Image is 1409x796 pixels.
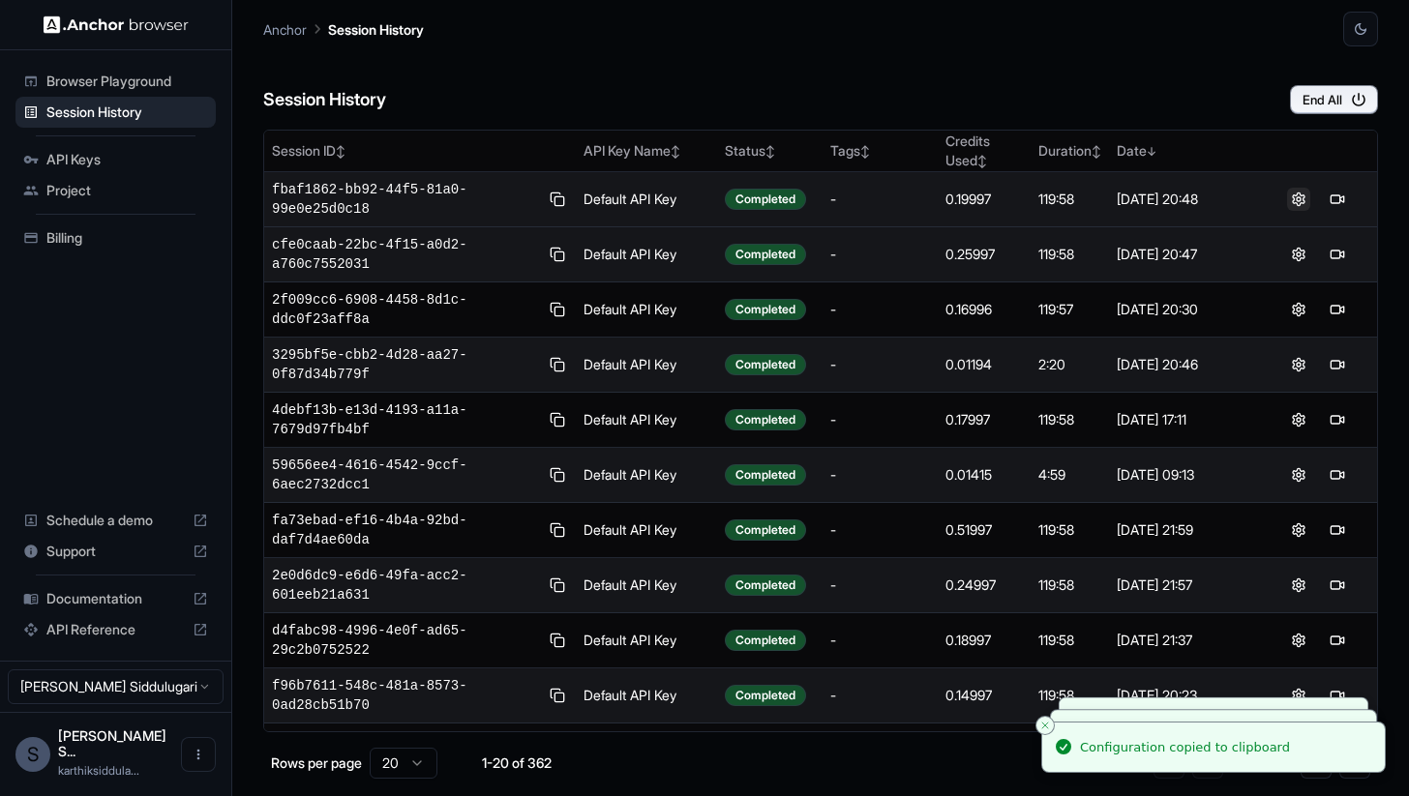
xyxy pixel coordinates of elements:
div: Completed [725,189,806,210]
span: karthiksiddulagari@gmail.com [58,763,139,778]
span: Billing [46,228,208,248]
td: Default API Key [576,723,717,779]
div: Credits Used [945,132,1022,170]
div: [DATE] 21:57 [1117,575,1250,595]
button: Open menu [181,737,216,772]
div: 0.19997 [945,190,1022,209]
div: Project [15,175,216,206]
span: fa73ebad-ef16-4b4a-92bd-daf7d4ae60da [272,511,539,549]
div: Duration [1038,141,1101,161]
div: - [830,686,931,705]
div: Browser Playground [15,66,216,97]
div: 119:58 [1038,190,1101,209]
div: Completed [725,685,806,706]
div: Tags [830,141,931,161]
div: 0.01415 [945,465,1022,485]
div: - [830,465,931,485]
span: ↕ [671,144,680,159]
span: Documentation [46,589,185,608]
div: 4:59 [1038,465,1101,485]
span: API Keys [46,150,208,169]
span: d4fabc98-4996-4e0f-ad65-29c2b0752522 [272,621,539,660]
div: [DATE] 21:37 [1117,631,1250,650]
div: 119:58 [1038,575,1101,595]
img: Anchor Logo [44,15,189,34]
div: Date [1117,141,1250,161]
nav: breadcrumb [263,18,424,40]
div: 0.17997 [945,410,1022,429]
div: Completed [725,575,806,596]
div: 0.24997 [945,575,1022,595]
div: Documentation [15,583,216,614]
div: - [830,520,931,540]
div: 119:57 [1038,300,1101,319]
div: [DATE] 21:59 [1117,520,1250,540]
span: ↕ [1092,144,1101,159]
div: Completed [725,464,806,486]
p: Rows per page [271,753,362,773]
div: Status [725,141,815,161]
div: Session ID [272,141,568,161]
div: [DATE] 09:13 [1117,465,1250,485]
div: - [830,410,931,429]
div: [DATE] 20:46 [1117,355,1250,374]
p: Session History [328,19,424,40]
div: [DATE] 20:30 [1117,300,1250,319]
div: 119:58 [1038,410,1101,429]
div: Completed [725,519,806,541]
div: 0.01194 [945,355,1022,374]
span: Project [46,181,208,200]
span: 2f009cc6-6908-4458-8d1c-ddc0f23aff8a [272,290,539,329]
div: 2:20 [1038,355,1101,374]
span: Sai Karthik Siddulugari [58,727,166,759]
div: Session History [15,97,216,128]
div: - [830,300,931,319]
div: - [830,245,931,264]
span: ↕ [765,144,775,159]
div: 0.14997 [945,686,1022,705]
td: Default API Key [576,668,717,723]
span: cfe0caab-22bc-4f15-a0d2-a760c7552031 [272,235,539,274]
span: Browser Playground [46,72,208,91]
div: - [830,355,931,374]
div: [DATE] 20:23 [1117,686,1250,705]
div: Configuration copied to clipboard [1080,738,1290,757]
div: 119:58 [1038,686,1101,705]
div: API Reference [15,614,216,645]
div: 0.16996 [945,300,1022,319]
span: ↕ [860,144,870,159]
div: - [830,631,931,650]
div: Completed [725,244,806,265]
td: Default API Key [576,558,717,613]
div: API Keys [15,144,216,175]
td: Default API Key [576,393,717,448]
div: - [830,575,931,595]
td: Default API Key [576,613,717,668]
div: API Key Name [584,141,709,161]
span: Schedule a demo [46,511,185,530]
div: 0.25997 [945,245,1022,264]
div: 119:58 [1038,631,1101,650]
span: Session History [46,103,208,122]
span: ↕ [977,154,987,168]
span: f96b7611-548c-481a-8573-0ad28cb51b70 [272,676,539,715]
span: Support [46,542,185,561]
div: [DATE] 20:48 [1117,190,1250,209]
div: 119:58 [1038,245,1101,264]
div: 1-20 of 362 [468,753,565,773]
td: Default API Key [576,172,717,227]
td: Default API Key [576,338,717,393]
div: S [15,737,50,772]
div: 0.18997 [945,631,1022,650]
span: 2e0d6dc9-e6d6-49fa-acc2-601eeb21a631 [272,566,539,604]
div: [DATE] 17:11 [1117,410,1250,429]
span: 59656ee4-4616-4542-9ccf-6aec2732dcc1 [272,456,539,494]
div: Completed [725,409,806,430]
div: 119:58 [1038,520,1101,540]
span: API Reference [46,620,185,639]
div: Schedule a demo [15,505,216,536]
div: Support [15,536,216,567]
div: Billing [15,222,216,253]
span: ↕ [336,144,345,159]
td: Default API Key [576,503,717,558]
